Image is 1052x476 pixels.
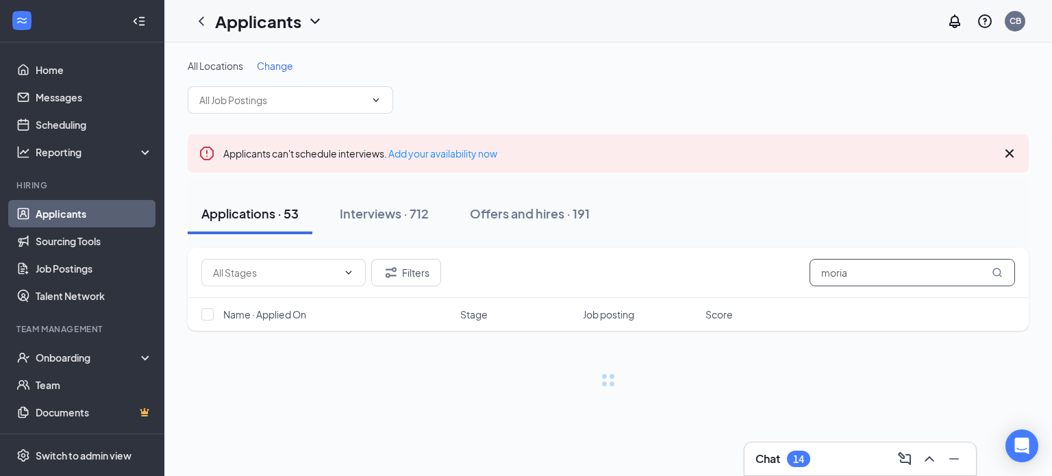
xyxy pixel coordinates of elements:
[257,60,293,72] span: Change
[199,145,215,162] svg: Error
[36,200,153,227] a: Applicants
[36,449,131,462] div: Switch to admin view
[16,351,30,364] svg: UserCheck
[460,308,488,321] span: Stage
[1001,145,1018,162] svg: Cross
[470,205,590,222] div: Offers and hires · 191
[921,451,938,467] svg: ChevronUp
[188,60,243,72] span: All Locations
[223,147,497,160] span: Applicants can't schedule interviews.
[810,259,1015,286] input: Search in applications
[199,92,365,108] input: All Job Postings
[16,145,30,159] svg: Analysis
[371,259,441,286] button: Filter Filters
[201,205,299,222] div: Applications · 53
[1005,429,1038,462] div: Open Intercom Messenger
[132,14,146,28] svg: Collapse
[36,399,153,426] a: DocumentsCrown
[36,351,141,364] div: Onboarding
[15,14,29,27] svg: WorkstreamLogo
[36,84,153,111] a: Messages
[36,426,153,453] a: SurveysCrown
[16,323,150,335] div: Team Management
[223,308,306,321] span: Name · Applied On
[918,448,940,470] button: ChevronUp
[36,282,153,310] a: Talent Network
[388,147,497,160] a: Add your availability now
[16,179,150,191] div: Hiring
[307,13,323,29] svg: ChevronDown
[894,448,916,470] button: ComposeMessage
[897,451,913,467] svg: ComposeMessage
[36,227,153,255] a: Sourcing Tools
[1010,15,1021,27] div: CB
[36,371,153,399] a: Team
[793,453,804,465] div: 14
[16,449,30,462] svg: Settings
[946,451,962,467] svg: Minimize
[943,448,965,470] button: Minimize
[371,95,381,105] svg: ChevronDown
[36,56,153,84] a: Home
[343,267,354,278] svg: ChevronDown
[213,265,338,280] input: All Stages
[36,111,153,138] a: Scheduling
[383,264,399,281] svg: Filter
[340,205,429,222] div: Interviews · 712
[755,451,780,466] h3: Chat
[977,13,993,29] svg: QuestionInfo
[215,10,301,33] h1: Applicants
[36,255,153,282] a: Job Postings
[947,13,963,29] svg: Notifications
[583,308,634,321] span: Job posting
[36,145,153,159] div: Reporting
[705,308,733,321] span: Score
[992,267,1003,278] svg: MagnifyingGlass
[193,13,210,29] svg: ChevronLeft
